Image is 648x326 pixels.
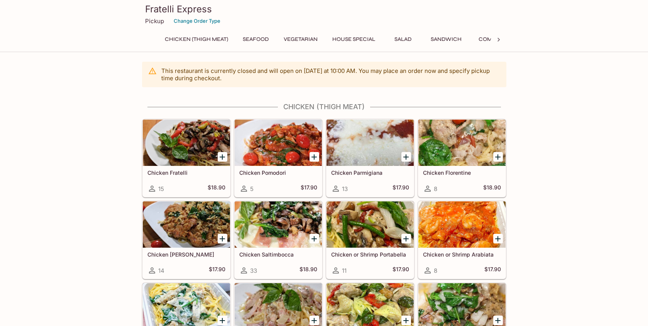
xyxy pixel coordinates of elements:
[423,251,501,258] h5: Chicken or Shrimp Arabiata
[331,169,409,176] h5: Chicken Parmigiana
[250,267,257,274] span: 33
[145,3,503,15] h3: Fratelli Express
[386,34,420,45] button: Salad
[299,266,317,275] h5: $18.90
[218,152,227,162] button: Add Chicken Fratelli
[250,185,254,193] span: 5
[426,34,466,45] button: Sandwich
[161,67,500,82] p: This restaurant is currently closed and will open on [DATE] at 10:00 AM . You may place an order ...
[143,201,230,248] div: Chicken Basilio
[143,120,230,166] div: Chicken Fratelli
[170,15,224,27] button: Change Order Type
[327,201,414,248] div: Chicken or Shrimp Portabella
[401,152,411,162] button: Add Chicken Parmigiana
[393,266,409,275] h5: $17.90
[434,267,437,274] span: 8
[401,234,411,243] button: Add Chicken or Shrimp Portabella
[418,119,506,197] a: Chicken Florentine8$18.90
[239,169,317,176] h5: Chicken Pomodori
[147,251,225,258] h5: Chicken [PERSON_NAME]
[434,185,437,193] span: 8
[484,266,501,275] h5: $17.90
[208,184,225,193] h5: $18.90
[142,201,230,279] a: Chicken [PERSON_NAME]14$17.90
[342,185,348,193] span: 13
[142,103,506,111] h4: Chicken (Thigh Meat)
[234,201,322,279] a: Chicken Saltimbocca33$18.90
[301,184,317,193] h5: $17.90
[147,169,225,176] h5: Chicken Fratelli
[401,316,411,325] button: Add Chicken Artichoke
[218,234,227,243] button: Add Chicken Basilio
[493,152,503,162] button: Add Chicken Florentine
[328,34,379,45] button: House Special
[235,201,322,248] div: Chicken Saltimbocca
[483,184,501,193] h5: $18.90
[326,119,414,197] a: Chicken Parmigiana13$17.90
[158,185,164,193] span: 15
[418,201,506,279] a: Chicken or Shrimp Arabiata8$17.90
[218,316,227,325] button: Add Chicken Alfredo
[493,316,503,325] button: Add Chicken Casino
[235,120,322,166] div: Chicken Pomodori
[393,184,409,193] h5: $17.90
[423,169,501,176] h5: Chicken Florentine
[142,119,230,197] a: Chicken Fratelli15$18.90
[209,266,225,275] h5: $17.90
[310,152,319,162] button: Add Chicken Pomodori
[327,120,414,166] div: Chicken Parmigiana
[279,34,322,45] button: Vegetarian
[310,234,319,243] button: Add Chicken Saltimbocca
[158,267,164,274] span: 14
[239,34,273,45] button: Seafood
[472,34,507,45] button: Combo
[326,201,414,279] a: Chicken or Shrimp Portabella11$17.90
[493,234,503,243] button: Add Chicken or Shrimp Arabiata
[331,251,409,258] h5: Chicken or Shrimp Portabella
[145,17,164,25] p: Pickup
[161,34,232,45] button: Chicken (Thigh Meat)
[239,251,317,258] h5: Chicken Saltimbocca
[234,119,322,197] a: Chicken Pomodori5$17.90
[310,316,319,325] button: Add Chicken Carbonara
[418,201,506,248] div: Chicken or Shrimp Arabiata
[342,267,347,274] span: 11
[418,120,506,166] div: Chicken Florentine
